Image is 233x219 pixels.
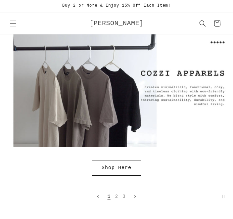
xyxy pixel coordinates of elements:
[87,18,146,29] a: [PERSON_NAME]
[113,192,120,201] button: Load slide 2 of 3
[92,160,141,176] a: Shop Here
[120,192,127,201] button: Load slide 3 of 3
[128,189,142,204] button: Next slide
[6,16,21,31] summary: Menu
[89,20,144,27] span: [PERSON_NAME]
[218,189,233,204] button: Pause slideshow
[195,16,210,31] summary: Search
[62,3,171,8] span: Buy 2 or More & Enjoy 15% Off Each Item!
[91,189,105,204] button: Previous slide
[105,191,113,202] button: Load slide 1 of 3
